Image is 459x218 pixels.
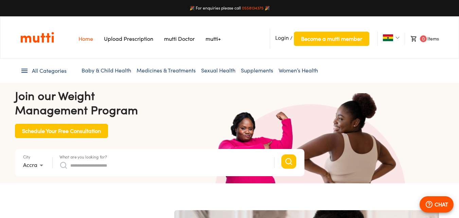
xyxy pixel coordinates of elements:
img: Logo [20,32,54,43]
a: Baby & Child Health [82,67,131,74]
a: Medicines & Treatments [137,67,196,74]
img: Ghana [383,34,393,41]
li: / [270,29,369,49]
a: Sexual Health [201,67,235,74]
div: Accra [23,160,46,171]
a: 0558134375 [242,5,264,11]
span: 0 [420,35,427,42]
button: CHAT [420,196,454,213]
img: Dropdown [395,36,400,40]
a: Schedule Your Free Consultation [15,127,108,133]
button: Become a mutti member [294,32,369,46]
span: Become a mutti member [301,34,362,44]
a: Women’s Health [279,67,318,74]
span: All Categories [32,67,67,75]
label: City [23,155,30,159]
button: Search [281,154,296,169]
h4: Join our Weight Management Program [15,88,304,117]
a: Navigates to mutti doctor website [164,35,195,42]
li: Items [405,33,439,45]
label: What are you looking for? [59,155,107,159]
a: Link on the logo navigates to HomePage [20,32,54,43]
a: Navigates to mutti+ page [206,35,221,42]
button: Schedule Your Free Consultation [15,124,108,138]
span: Schedule Your Free Consultation [22,126,101,136]
span: Login [275,34,289,41]
p: CHAT [435,200,448,208]
a: Navigates to Prescription Upload Page [104,35,153,42]
a: Navigates to Home Page [78,35,93,42]
a: Supplements [241,67,273,74]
